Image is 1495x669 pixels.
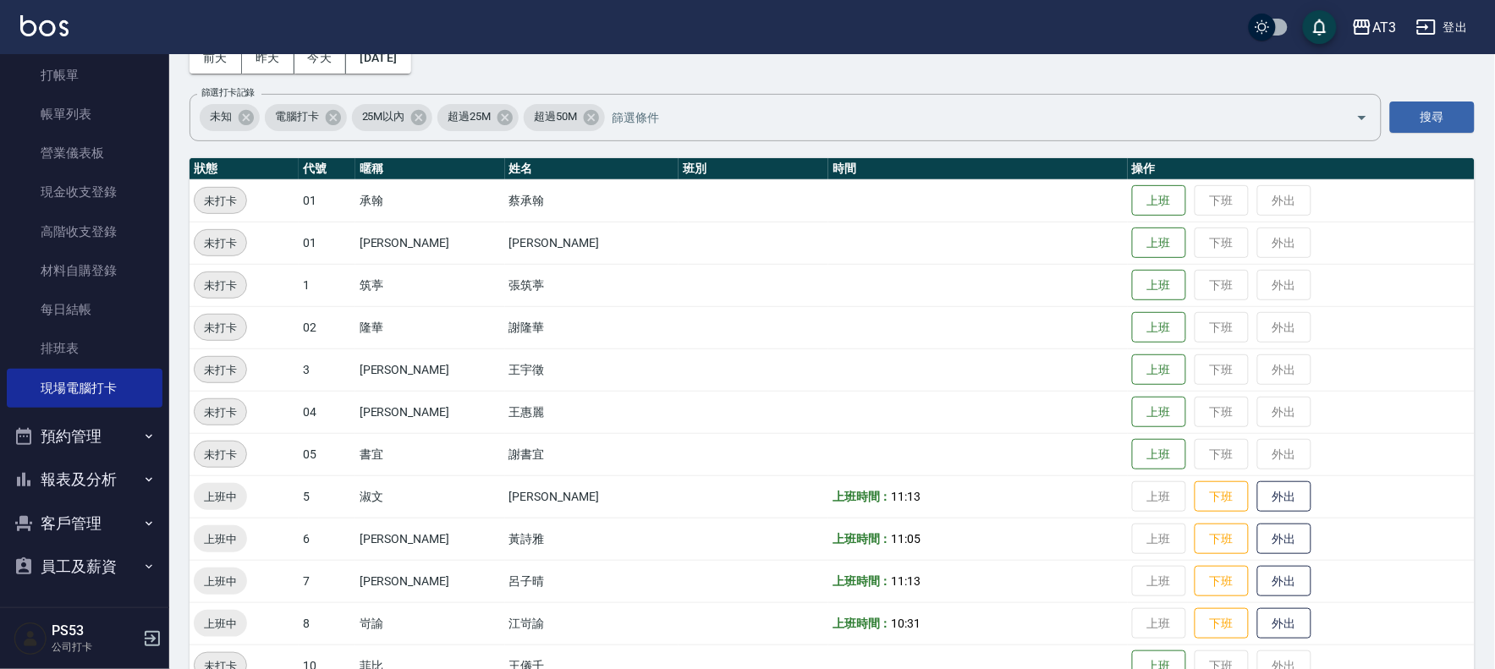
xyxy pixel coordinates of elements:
td: 01 [299,179,355,222]
td: 張筑葶 [505,264,679,306]
span: 11:13 [892,574,921,588]
span: 未打卡 [195,319,246,337]
button: 上班 [1132,354,1186,386]
button: AT3 [1345,10,1403,45]
button: 上班 [1132,312,1186,343]
th: 代號 [299,158,355,180]
th: 暱稱 [355,158,505,180]
button: 下班 [1195,566,1249,597]
span: 未知 [200,108,242,125]
button: 外出 [1257,481,1311,513]
td: 8 [299,602,355,644]
td: 淑文 [355,475,505,518]
td: 02 [299,306,355,348]
span: 上班中 [194,488,247,506]
img: Person [14,622,47,655]
input: 篩選條件 [607,102,1327,132]
button: 下班 [1195,481,1249,513]
div: 25M以內 [352,104,433,131]
span: 上班中 [194,615,247,633]
a: 排班表 [7,329,162,368]
button: 登出 [1410,12,1475,43]
button: 報表及分析 [7,458,162,502]
span: 10:31 [892,617,921,630]
b: 上班時間： [833,532,892,546]
td: 隆華 [355,306,505,348]
td: 江岢諭 [505,602,679,644]
td: [PERSON_NAME] [355,348,505,391]
td: 04 [299,391,355,433]
button: 上班 [1132,397,1186,428]
th: 姓名 [505,158,679,180]
td: 5 [299,475,355,518]
td: [PERSON_NAME] [355,560,505,602]
button: 昨天 [242,42,294,74]
td: 筑葶 [355,264,505,306]
td: 3 [299,348,355,391]
button: 搜尋 [1390,101,1475,133]
td: 謝隆華 [505,306,679,348]
span: 電腦打卡 [265,108,329,125]
div: AT3 [1372,17,1396,38]
div: 電腦打卡 [265,104,347,131]
span: 11:05 [892,532,921,546]
button: 上班 [1132,439,1186,470]
button: 客戶管理 [7,502,162,546]
button: 預約管理 [7,414,162,458]
td: 王惠麗 [505,391,679,433]
label: 篩選打卡記錄 [201,86,255,99]
th: 操作 [1128,158,1475,180]
button: 前天 [190,42,242,74]
button: 下班 [1195,524,1249,555]
td: [PERSON_NAME] [505,475,679,518]
button: 上班 [1132,270,1186,301]
td: 王宇徵 [505,348,679,391]
button: [DATE] [346,42,410,74]
div: 超過25M [437,104,519,131]
td: 呂子晴 [505,560,679,602]
a: 現場電腦打卡 [7,369,162,408]
a: 現金收支登錄 [7,173,162,211]
p: 公司打卡 [52,639,138,655]
button: 外出 [1257,566,1311,597]
h5: PS53 [52,622,138,639]
b: 上班時間： [833,490,892,503]
td: 岢諭 [355,602,505,644]
td: [PERSON_NAME] [355,391,505,433]
th: 班別 [679,158,828,180]
button: 下班 [1195,608,1249,639]
b: 上班時間： [833,617,892,630]
span: 未打卡 [195,277,246,294]
img: Logo [20,15,69,36]
button: Open [1349,104,1376,131]
span: 超過25M [437,108,501,125]
span: 未打卡 [195,361,246,379]
span: 上班中 [194,530,247,548]
span: 未打卡 [195,403,246,421]
td: 6 [299,518,355,560]
a: 每日結帳 [7,290,162,329]
th: 時間 [828,158,1128,180]
a: 打帳單 [7,56,162,95]
td: 書宜 [355,433,505,475]
span: 上班中 [194,573,247,590]
td: 1 [299,264,355,306]
td: [PERSON_NAME] [505,222,679,264]
a: 高階收支登錄 [7,212,162,251]
span: 未打卡 [195,234,246,252]
span: 未打卡 [195,446,246,463]
div: 未知 [200,104,260,131]
button: 員工及薪資 [7,545,162,589]
span: 超過50M [524,108,587,125]
a: 材料自購登錄 [7,251,162,290]
div: 超過50M [524,104,605,131]
td: 05 [299,433,355,475]
td: 承翰 [355,179,505,222]
td: 7 [299,560,355,602]
span: 11:13 [892,490,921,503]
a: 帳單列表 [7,95,162,134]
b: 上班時間： [833,574,892,588]
th: 狀態 [190,158,299,180]
td: 黃詩雅 [505,518,679,560]
td: [PERSON_NAME] [355,222,505,264]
